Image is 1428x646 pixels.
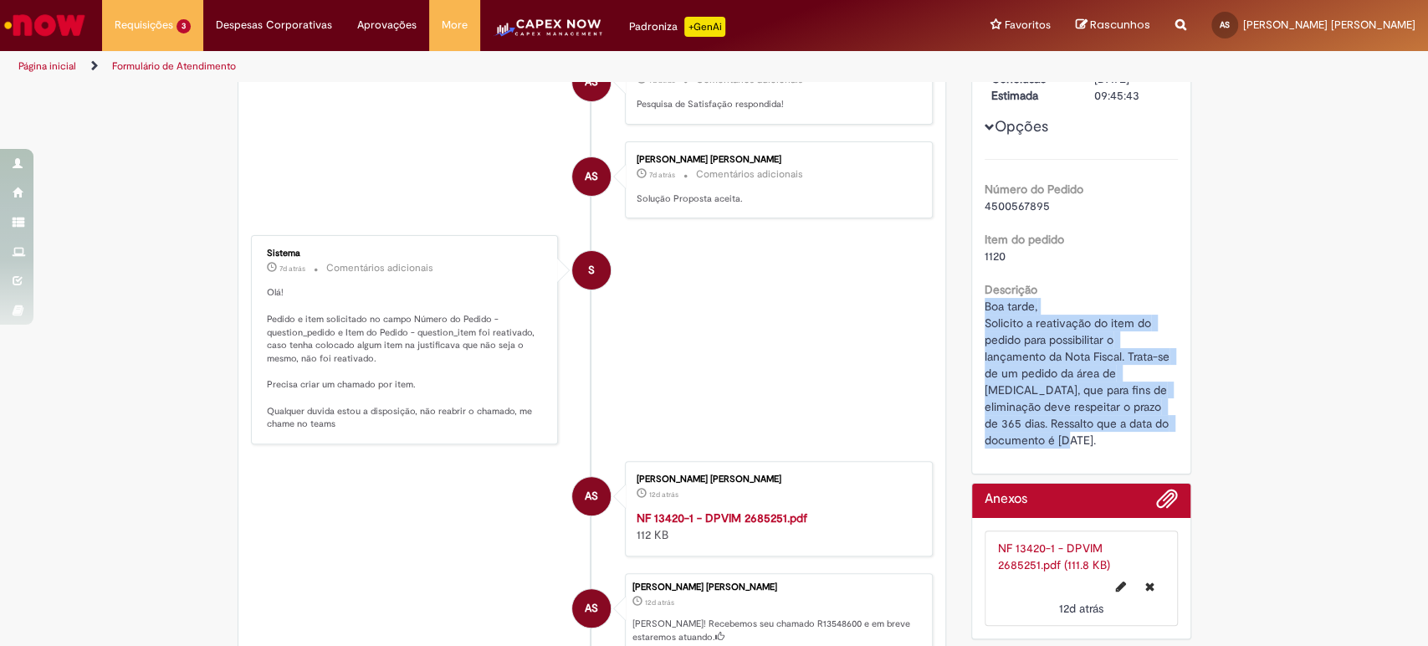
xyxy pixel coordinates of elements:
time: 18/09/2025 17:25:13 [649,490,678,500]
span: 3 [177,19,191,33]
span: 7d atrás [649,75,675,85]
time: 24/09/2025 08:46:20 [279,264,305,274]
a: Rascunhos [1076,18,1150,33]
span: Boa tarde, Solicito a reativação do item do pedido para possibilitar o lançamento da Nota Fiscal.... [985,299,1173,448]
p: [PERSON_NAME]! Recebemos seu chamado R13548600 e em breve estaremos atuando. [632,618,924,643]
span: AS [585,62,598,102]
span: 4500567895 [985,198,1050,213]
span: 12d atrás [1059,601,1103,616]
span: 7d atrás [279,264,305,274]
div: ANA P. A. DE SOUZA [572,157,611,196]
img: CapexLogo5.png [493,17,604,50]
span: 1120 [985,249,1006,264]
small: Comentários adicionais [696,167,803,182]
b: Descrição [985,282,1037,297]
a: Formulário de Atendimento [112,59,236,73]
span: S [588,250,595,290]
span: More [442,17,468,33]
dt: Conclusão Estimada [979,70,1082,104]
a: NF 13420-1 - DPVIM 2685251.pdf (111.8 KB) [998,541,1110,572]
p: Pesquisa de Satisfação respondida! [637,98,915,111]
button: Excluir NF 13420-1 - DPVIM 2685251.pdf [1135,573,1164,600]
b: Número do Pedido [985,182,1083,197]
button: Editar nome de arquivo NF 13420-1 - DPVIM 2685251.pdf [1106,573,1136,600]
h2: Anexos [985,492,1027,507]
div: [DATE] 09:45:43 [1094,70,1172,104]
span: AS [585,588,598,628]
img: ServiceNow [2,8,88,42]
div: 112 KB [637,510,915,543]
div: System [572,251,611,290]
div: Padroniza [629,17,725,37]
a: NF 13420-1 - DPVIM 2685251.pdf [637,510,807,526]
span: Rascunhos [1090,17,1150,33]
time: 18/09/2025 17:25:19 [645,597,674,608]
div: ANA P. A. DE SOUZA [572,589,611,628]
span: [PERSON_NAME] [PERSON_NAME] [1243,18,1415,32]
span: Aprovações [357,17,417,33]
span: Despesas Corporativas [216,17,332,33]
div: Sistema [267,249,545,259]
span: 12d atrás [649,490,678,500]
div: [PERSON_NAME] [PERSON_NAME] [637,474,915,484]
b: Item do pedido [985,232,1064,247]
span: Favoritos [1005,17,1051,33]
div: ANA P. A. DE SOUZA [572,477,611,515]
span: AS [1220,19,1230,30]
div: ANA P. A. DE SOUZA [572,63,611,101]
time: 18/09/2025 17:25:13 [1059,601,1103,616]
span: Requisições [115,17,173,33]
span: 12d atrás [645,597,674,608]
time: 24/09/2025 09:20:29 [649,75,675,85]
span: AS [585,476,598,516]
button: Adicionar anexos [1156,488,1178,518]
p: Olá! Pedido e item solicitado no campo Número do Pedido - question_pedido e Item do Pedido - ques... [267,286,545,431]
ul: Trilhas de página [13,51,939,82]
a: Página inicial [18,59,76,73]
p: Solução Proposta aceita. [637,192,915,206]
small: Comentários adicionais [326,261,433,275]
p: +GenAi [684,17,725,37]
div: [PERSON_NAME] [PERSON_NAME] [637,155,915,165]
span: 7d atrás [649,170,675,180]
span: AS [585,156,598,197]
div: [PERSON_NAME] [PERSON_NAME] [632,582,924,592]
